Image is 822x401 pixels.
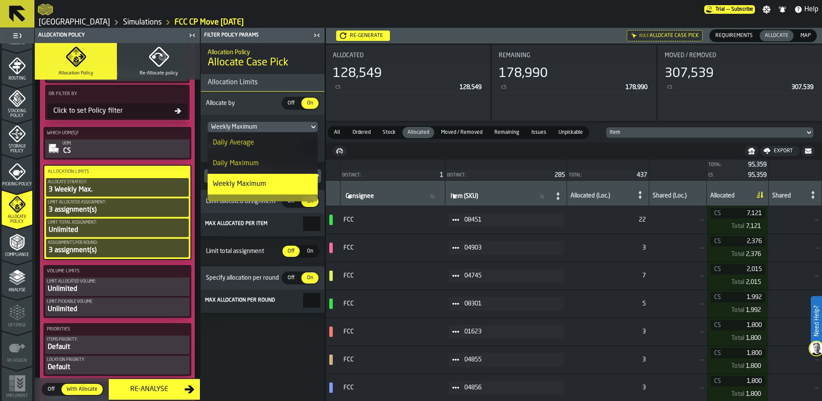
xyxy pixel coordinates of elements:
[653,216,703,223] span: —
[770,148,796,154] div: Export
[555,129,586,136] span: Unpickable
[739,378,762,385] span: 1,800
[569,173,633,178] div: Total:
[347,126,377,139] label: button-switch-multi-Ordered
[201,77,258,88] span: Allocation Limits
[746,335,761,342] span: 1,800
[48,225,187,235] div: Unlimited
[303,216,320,231] input: react-aria209720024-:r1ji: react-aria209720024-:r1ji:
[464,272,557,279] span: 04745
[570,300,646,307] span: RAW: 5
[282,195,301,208] label: button-switch-multi-Off
[328,126,347,139] label: button-switch-multi-All
[666,85,788,90] div: CS
[333,146,347,156] button: button-
[344,216,442,223] span: FCC
[772,216,818,223] span: —
[344,384,442,391] span: FCC
[48,185,187,195] div: 3 Weekly Max.
[301,271,319,284] label: button-switch-multi-On
[760,30,794,41] div: thumb
[333,66,382,81] div: 128,549
[707,160,768,170] div: StatList-item-Total:
[714,294,737,301] span: CS
[204,293,321,308] label: react-aria209720024-:r1jk:
[714,210,737,217] span: CS
[739,294,762,301] span: 1,992
[47,304,188,315] div: Unlimited
[326,45,490,121] div: stat-Allocated
[772,244,818,251] span: —
[46,167,189,176] label: Allocation Limits
[553,127,588,138] div: thumb
[47,89,172,99] label: OR Filter By
[330,129,344,136] span: All
[204,216,321,231] label: react-aria209720024-:r1ji:
[186,30,198,40] label: button-toggle-Close me
[714,238,737,245] span: CS
[746,223,761,230] span: 7,121
[464,328,557,335] span: 01623
[45,356,190,374] div: PolicyFilterItem-Location priority
[45,267,190,276] label: Volume Limits
[2,182,32,187] span: Picking Policy
[213,179,266,189] div: Weekly Maximum
[46,198,189,217] button: Limit Allocated assignment:3 assignment(s)
[282,246,300,257] div: thumb
[404,129,432,136] span: Allocated
[347,127,376,138] div: thumb
[38,17,819,28] nav: Breadcrumb
[35,28,200,43] header: Allocation Policy
[344,244,442,251] span: FCC
[336,31,390,41] button: button-Re-generate
[47,342,188,352] div: Default
[45,298,190,316] div: PolicyFilterItem-Limit pickable volume
[451,193,478,200] span: label
[665,52,815,59] div: Title
[344,356,442,363] span: FCC
[438,129,486,136] span: Moved / Removed
[61,383,104,396] label: button-switch-multi-With Allocate
[555,172,565,178] span: 285
[204,275,282,281] span: Specify allocation per round
[435,126,488,139] label: button-switch-multi-Moved / Removed
[48,241,187,245] div: Assignments per round:
[714,350,737,357] span: CS
[2,84,32,119] li: menu Stacking Policy
[205,298,275,303] span: Max allocation per round
[62,146,188,156] div: CS
[712,32,756,40] span: Requirements
[344,272,442,279] span: FCC
[202,32,311,38] div: Filter Policy Params
[301,97,319,110] label: button-switch-multi-On
[44,386,58,393] span: Off
[746,391,761,398] span: 1,800
[603,127,817,138] div: DropdownMenuValue-item
[282,272,300,284] div: thumb
[739,238,762,245] span: 2,376
[45,139,190,158] button: UOM:CS
[201,43,325,74] div: title-Allocate Case Pick
[731,363,744,370] span: Total
[303,293,320,308] input: react-aria209720024-:r1jk: react-aria209720024-:r1jk:
[344,300,442,307] span: FCC
[402,127,434,138] div: thumb
[344,328,442,335] span: FCC
[301,98,319,109] div: thumb
[653,272,703,279] span: —
[637,172,647,178] span: 437
[48,245,187,256] div: 3 assignment(s)
[208,122,318,132] div: DropdownMenuValue-WEEKLY_MAX
[284,274,298,282] span: Off
[709,163,745,167] div: Total:
[2,253,32,257] span: Compliance
[727,6,730,12] span: —
[570,356,646,363] span: RAW: 3
[2,109,32,118] span: Stacking Policy
[2,30,32,42] label: button-toggle-Toggle Full Menu
[731,391,744,398] span: Total
[37,32,186,38] div: Allocation Policy
[2,225,32,260] li: menu Compliance
[492,45,656,121] div: stat-Remaining
[48,205,187,215] div: 3 assignment(s)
